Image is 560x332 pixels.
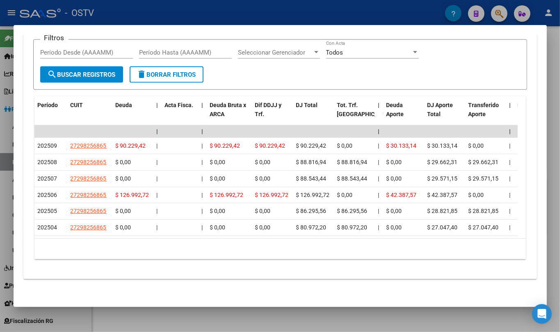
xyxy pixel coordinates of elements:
[427,102,453,118] span: DJ Aporte Total
[71,208,107,214] span: 27298256865
[296,192,330,198] span: $ 126.992,72
[71,224,107,231] span: 27298256865
[337,208,368,214] span: $ 86.295,56
[199,96,207,133] datatable-header-cell: |
[116,102,133,108] span: Deuda
[469,224,499,231] span: $ 27.047,40
[510,224,511,231] span: |
[514,96,555,133] datatable-header-cell: Deuda Contr.
[296,175,327,182] span: $ 88.543,44
[337,159,368,165] span: $ 88.816,94
[337,224,368,231] span: $ 80.972,20
[38,224,57,231] span: 202504
[255,142,286,149] span: $ 90.229,42
[137,71,196,78] span: Borrar Filtros
[386,208,402,214] span: $ 0,00
[202,142,203,149] span: |
[48,71,116,78] span: Buscar Registros
[112,96,153,133] datatable-header-cell: Deuda
[255,159,271,165] span: $ 0,00
[71,192,107,198] span: 27298256865
[116,159,131,165] span: $ 0,00
[506,96,514,133] datatable-header-cell: |
[469,142,484,149] span: $ 0,00
[255,175,271,182] span: $ 0,00
[48,69,57,79] mat-icon: search
[71,142,107,149] span: 27298256865
[38,192,57,198] span: 202506
[469,192,484,198] span: $ 0,00
[130,66,203,83] button: Borrar Filtros
[326,49,343,56] span: Todos
[202,175,203,182] span: |
[427,208,458,214] span: $ 28.821,85
[67,96,112,133] datatable-header-cell: CUIT
[378,192,379,198] span: |
[202,224,203,231] span: |
[116,192,149,198] span: $ 126.992,72
[202,159,203,165] span: |
[337,142,353,149] span: $ 0,00
[337,192,353,198] span: $ 0,00
[157,159,158,165] span: |
[210,159,226,165] span: $ 0,00
[427,175,458,182] span: $ 29.571,15
[202,192,203,198] span: |
[383,96,424,133] datatable-header-cell: Deuda Aporte
[38,102,58,108] span: Período
[296,159,327,165] span: $ 88.816,94
[207,96,252,133] datatable-header-cell: Deuda Bruta x ARCA
[375,96,383,133] datatable-header-cell: |
[378,159,379,165] span: |
[165,102,194,108] span: Acta Fisca.
[202,208,203,214] span: |
[38,208,57,214] span: 202505
[378,102,380,108] span: |
[424,96,465,133] datatable-header-cell: DJ Aporte Total
[255,102,282,118] span: Dif DDJJ y Trf.
[386,102,404,118] span: Deuda Aporte
[465,96,506,133] datatable-header-cell: Transferido Aporte
[296,208,327,214] span: $ 86.295,56
[153,96,162,133] datatable-header-cell: |
[510,175,511,182] span: |
[116,224,131,231] span: $ 0,00
[40,66,123,83] button: Buscar Registros
[71,175,107,182] span: 27298256865
[71,102,83,108] span: CUIT
[386,175,402,182] span: $ 0,00
[510,192,511,198] span: |
[378,142,379,149] span: |
[386,142,417,149] span: $ 30.133,14
[255,224,271,231] span: $ 0,00
[162,96,199,133] datatable-header-cell: Acta Fisca.
[255,192,289,198] span: $ 126.992,72
[510,128,511,135] span: |
[157,224,158,231] span: |
[532,304,552,324] div: Open Intercom Messenger
[510,142,511,149] span: |
[427,224,458,231] span: $ 27.047,40
[202,128,203,135] span: |
[510,102,511,108] span: |
[116,175,131,182] span: $ 0,00
[137,69,147,79] mat-icon: delete
[337,102,393,118] span: Tot. Trf. [GEOGRAPHIC_DATA]
[157,192,158,198] span: |
[157,102,158,108] span: |
[210,208,226,214] span: $ 0,00
[296,142,327,149] span: $ 90.229,42
[510,159,511,165] span: |
[378,208,379,214] span: |
[43,48,63,54] div: Dominio
[13,21,20,28] img: website_grey.svg
[427,192,458,198] span: $ 42.387,57
[469,102,499,118] span: Transferido Aporte
[23,13,40,20] div: v 4.0.25
[210,102,247,118] span: Deuda Bruta x ARCA
[334,96,375,133] datatable-header-cell: Tot. Trf. Bruto
[116,208,131,214] span: $ 0,00
[378,224,379,231] span: |
[87,48,94,54] img: tab_keywords_by_traffic_grey.svg
[34,48,41,54] img: tab_domain_overview_orange.svg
